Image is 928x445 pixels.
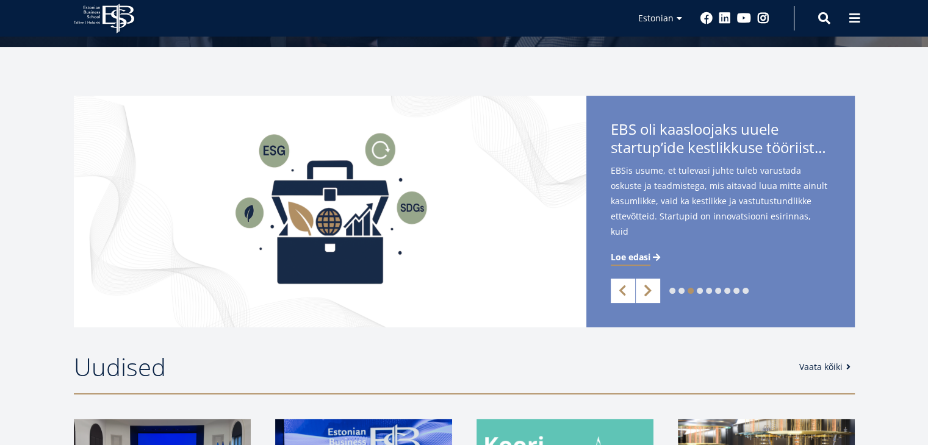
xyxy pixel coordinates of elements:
a: 2 [678,288,685,294]
a: Youtube [737,12,751,24]
a: 5 [706,288,712,294]
span: EBS oli kaasloojaks uuele [611,120,830,160]
a: 8 [733,288,739,294]
a: 4 [697,288,703,294]
h2: Uudised [74,352,787,382]
img: Startup toolkit image [74,96,586,327]
a: 7 [724,288,730,294]
a: Vaata kõiki [799,361,855,373]
span: EBSis usume, et tulevasi juhte tuleb varustada oskuste ja teadmistega, mis aitavad luua mitte ain... [611,163,830,258]
a: Linkedin [719,12,731,24]
a: 3 [688,288,694,294]
a: Instagram [757,12,769,24]
span: startup’ide kestlikkuse tööriistakastile [611,138,830,157]
a: 1 [669,288,675,294]
a: 9 [743,288,749,294]
a: 6 [715,288,721,294]
a: Previous [611,279,635,303]
a: Next [636,279,660,303]
a: Loe edasi [611,251,663,263]
span: Loe edasi [611,251,650,263]
a: Facebook [700,12,713,24]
